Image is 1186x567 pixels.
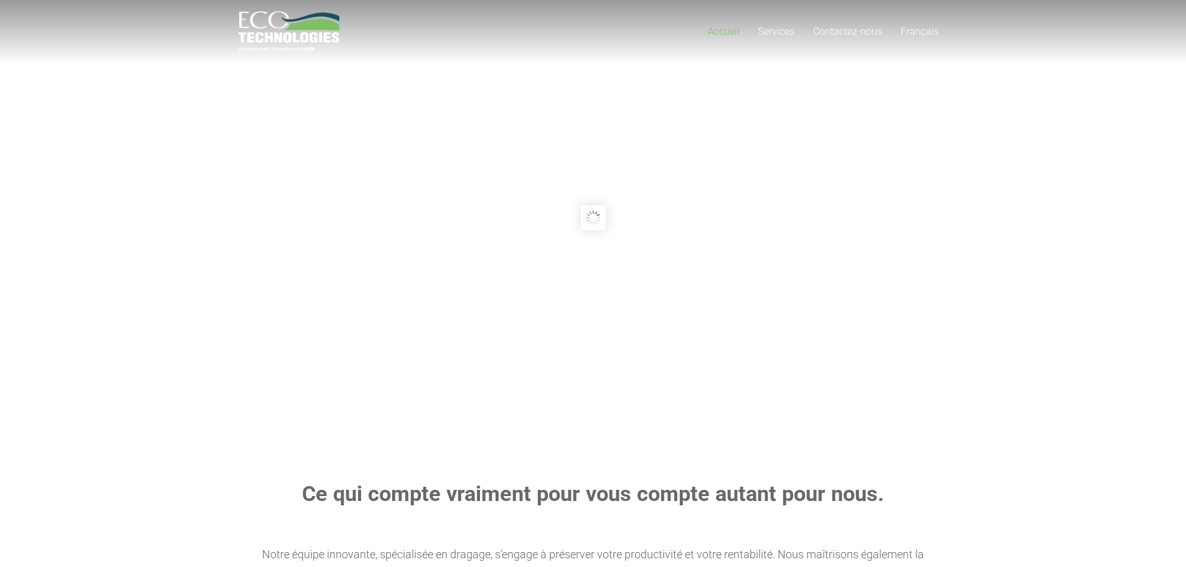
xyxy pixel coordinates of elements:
span: Services [758,26,794,37]
span: Français [901,26,939,37]
span: Accueil [708,26,740,37]
strong: Ce qui compte vraiment pour vous compte autant pour nous. [302,481,884,506]
a: logo_EcoTech_ASDR_RGB [238,11,340,52]
span: Contactez-nous [813,26,882,37]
